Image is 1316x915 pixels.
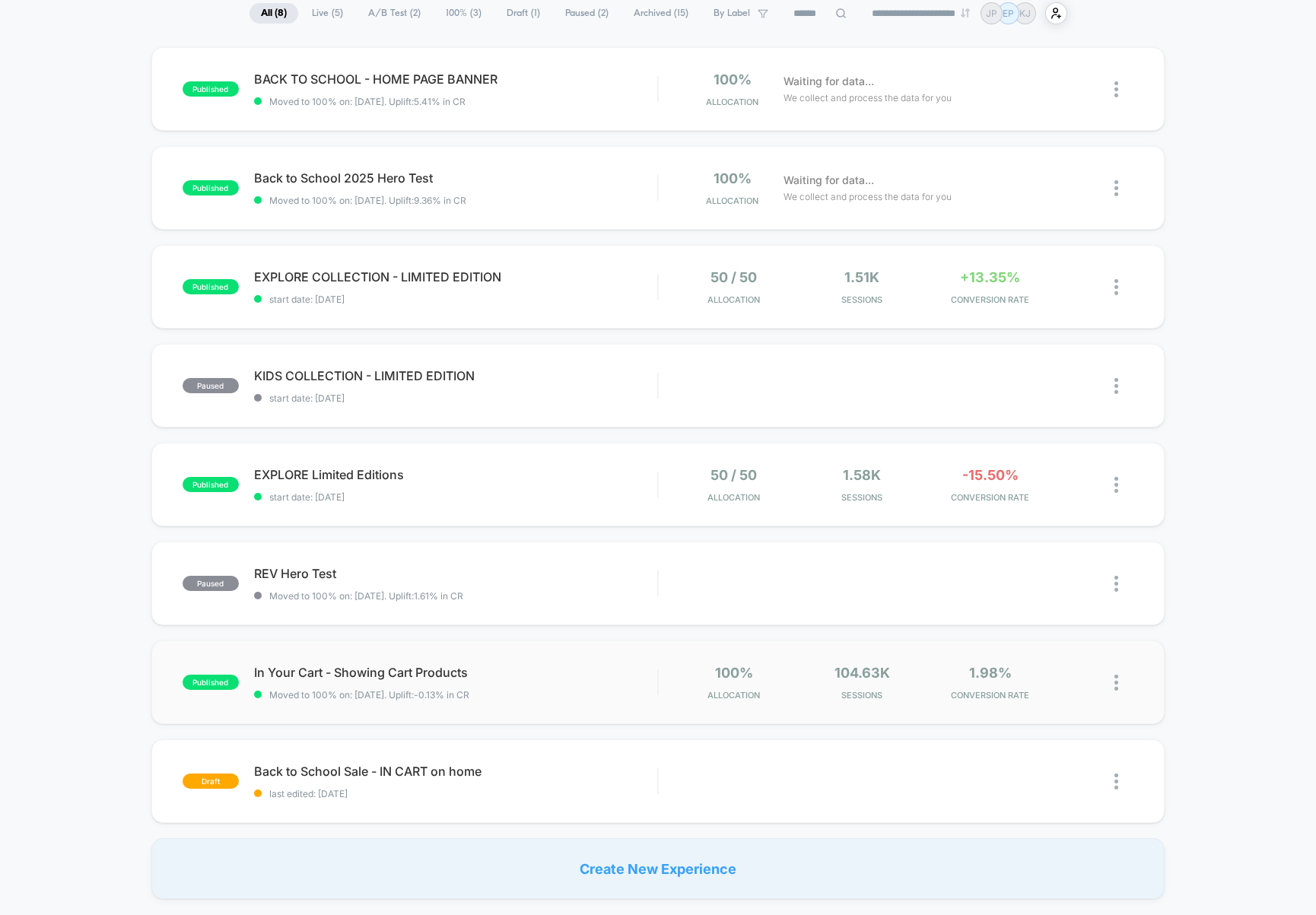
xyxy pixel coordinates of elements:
span: draft [183,774,239,789]
span: Archived ( 15 ) [622,3,700,24]
img: close [1114,378,1118,394]
span: 50 / 50 [710,467,757,483]
span: published [183,477,239,492]
span: CONVERSION RATE [930,690,1051,701]
span: 1.58k [843,467,881,483]
span: We collect and process the data for you [784,91,952,105]
span: 100% [714,71,752,87]
img: close [1114,81,1118,97]
span: 100% ( 3 ) [434,3,493,24]
span: REV Hero Test [254,566,657,581]
p: JP [986,8,997,19]
span: last edited: [DATE] [254,788,657,799]
span: Sessions [802,294,922,305]
span: KIDS COLLECTION - LIMITED EDITION [254,368,657,383]
span: Sessions [802,492,922,503]
span: Back to School 2025 Hero Test [254,170,657,186]
span: We collect and process the data for you [784,189,952,204]
img: close [1114,576,1118,592]
img: close [1114,774,1118,790]
span: 50 / 50 [710,269,757,285]
span: published [183,279,239,294]
span: BACK TO SCHOOL - HOME PAGE BANNER [254,71,657,87]
span: Moved to 100% on: [DATE] . Uplift: 9.36% in CR [269,195,466,206]
span: By Label [714,8,750,19]
p: EP [1003,8,1014,19]
span: 100% [715,665,753,681]
span: Live ( 5 ) [300,3,354,24]
span: -15.50% [962,467,1019,483]
span: Moved to 100% on: [DATE] . Uplift: 5.41% in CR [269,96,466,107]
span: Allocation [707,294,760,305]
span: EXPLORE Limited Editions [254,467,657,482]
img: close [1114,477,1118,493]
img: close [1114,675,1118,691]
span: 1.51k [844,269,879,285]
span: published [183,675,239,690]
img: close [1114,180,1118,196]
span: 100% [714,170,752,186]
span: Sessions [802,690,922,701]
span: EXPLORE COLLECTION - LIMITED EDITION [254,269,657,284]
div: Create New Experience [151,838,1165,899]
span: start date: [DATE] [254,294,657,305]
span: 1.98% [969,665,1012,681]
span: published [183,81,239,97]
span: In Your Cart - Showing Cart Products [254,665,657,680]
span: Allocation [706,195,758,206]
span: start date: [DATE] [254,491,657,503]
span: paused [183,378,239,393]
span: Allocation [707,492,760,503]
span: +13.35% [960,269,1020,285]
p: KJ [1019,8,1031,19]
span: Draft ( 1 ) [495,3,552,24]
span: All ( 8 ) [250,3,298,24]
span: CONVERSION RATE [930,294,1051,305]
span: Allocation [706,97,758,107]
span: Moved to 100% on: [DATE] . Uplift: -0.13% in CR [269,689,469,701]
span: Paused ( 2 ) [554,3,620,24]
span: Back to School Sale - IN CART on home [254,764,657,779]
span: Allocation [707,690,760,701]
span: paused [183,576,239,591]
span: CONVERSION RATE [930,492,1051,503]
span: Moved to 100% on: [DATE] . Uplift: 1.61% in CR [269,590,463,602]
span: Waiting for data... [784,73,874,90]
span: A/B Test ( 2 ) [357,3,432,24]
img: end [961,8,970,17]
span: published [183,180,239,195]
span: start date: [DATE] [254,392,657,404]
img: close [1114,279,1118,295]
span: Waiting for data... [784,172,874,189]
span: 104.63k [834,665,890,681]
